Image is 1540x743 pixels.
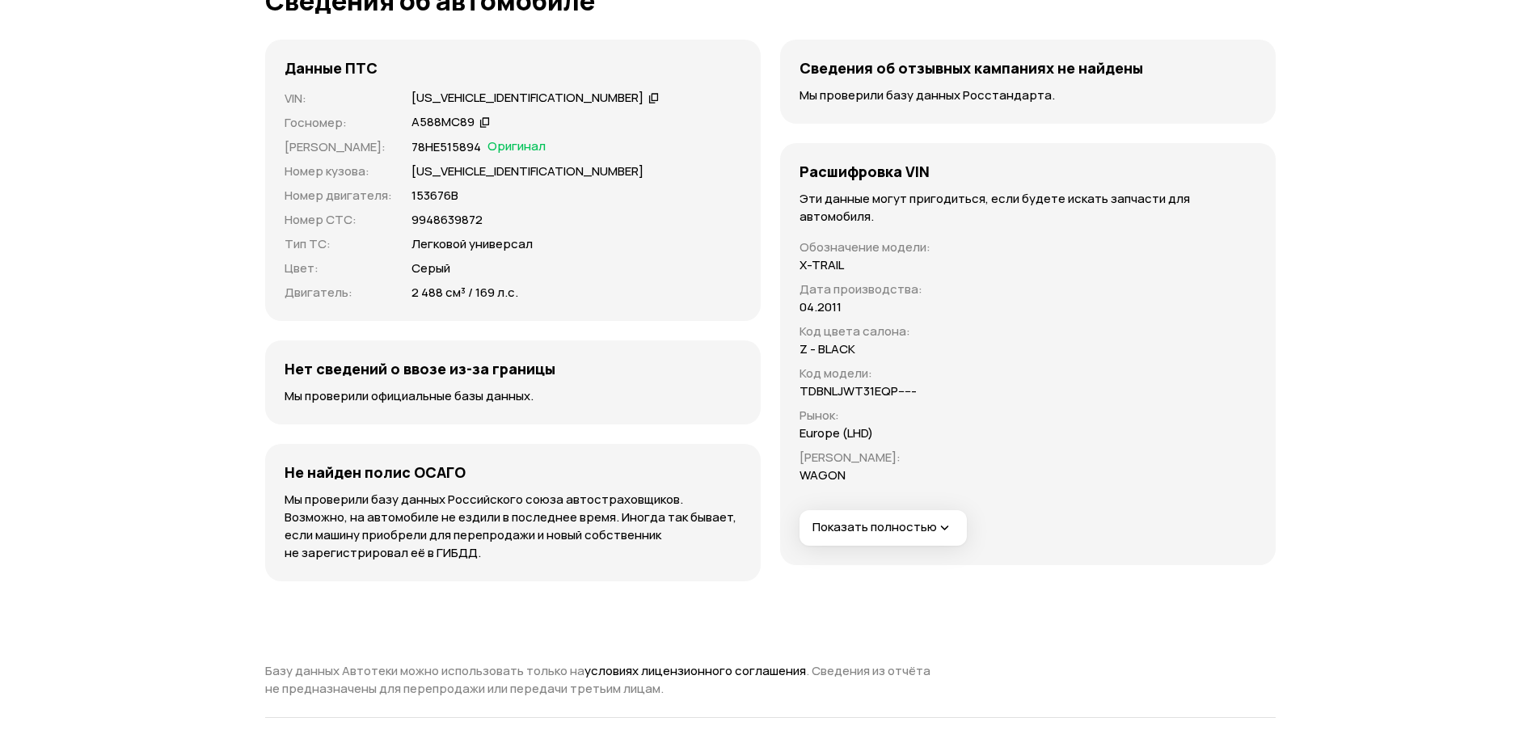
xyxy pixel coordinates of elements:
h4: Расшифровка VIN [800,163,930,180]
p: 9948639872 [411,211,483,229]
div: [US_VEHICLE_IDENTIFICATION_NUMBER] [411,90,643,107]
p: X-TRAIL [800,256,844,274]
p: Обозначение модели : [800,239,930,256]
span: Оригинал [487,138,546,156]
p: Легковой универсал [411,235,533,253]
p: Номер двигателя : [285,187,392,205]
p: Эти данные могут пригодиться, если будете искать запчасти для автомобиля. [800,190,1256,226]
p: [US_VEHICLE_IDENTIFICATION_NUMBER] [411,163,643,180]
p: Мы проверили базу данных Росстандарта. [800,87,1256,104]
p: Базу данных Автотеки можно использовать только на . Сведения из отчёта не предназначены для переп... [265,662,944,698]
span: Показать полностью [812,519,953,536]
p: Номер кузова : [285,163,392,180]
p: Тип ТС : [285,235,392,253]
p: TDBNLJWT31EQP----- [800,382,917,400]
p: 2 488 см³ / 169 л.с. [411,284,518,302]
h4: Нет сведений о ввозе из-за границы [285,360,555,378]
p: Госномер : [285,114,392,132]
p: Код модели : [800,365,930,382]
button: Показать полностью [800,510,967,546]
p: VIN : [285,90,392,108]
p: Код цвета салона : [800,323,930,340]
p: Z - BLACK [800,340,855,358]
div: А588МС89 [411,114,475,131]
p: [PERSON_NAME] : [285,138,392,156]
p: Мы проверили официальные базы данных. [285,387,741,405]
p: Двигатель : [285,284,392,302]
p: Рынок : [800,407,930,424]
p: Серый [411,260,450,277]
a: условиях лицензионного соглашения [584,662,806,679]
p: 153676В [411,187,458,205]
p: Номер СТС : [285,211,392,229]
p: 78НЕ515894 [411,138,481,156]
p: Цвет : [285,260,392,277]
h4: Не найден полис ОСАГО [285,463,466,481]
p: Дата производства : [800,281,930,298]
p: WAGON [800,466,846,484]
p: 04.2011 [800,298,842,316]
h4: Данные ПТС [285,59,378,77]
h4: Сведения об отзывных кампаниях не найдены [800,59,1143,77]
p: [PERSON_NAME] : [800,449,930,466]
p: Europe (LHD) [800,424,873,442]
p: Мы проверили базу данных Российского союза автостраховщиков. Возможно, на автомобиле не ездили в ... [285,491,741,562]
